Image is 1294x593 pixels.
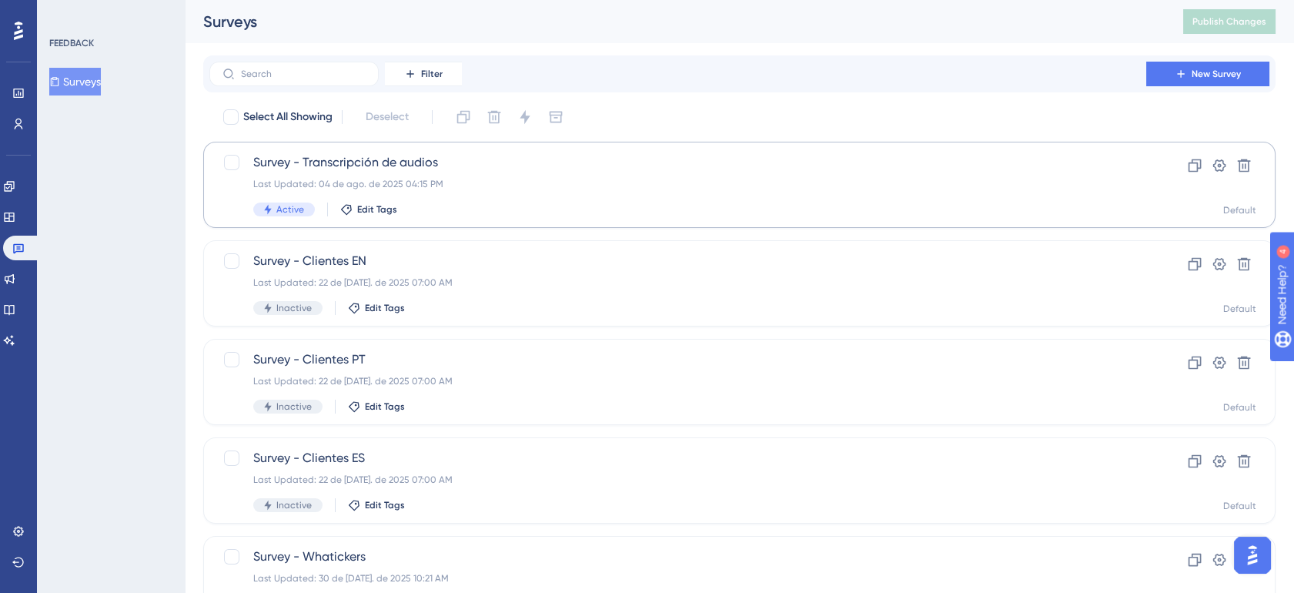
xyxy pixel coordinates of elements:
button: New Survey [1146,62,1269,86]
span: Survey - Clientes ES [253,449,1102,467]
span: Survey - Clientes PT [253,350,1102,369]
span: Inactive [276,302,312,314]
button: Edit Tags [340,203,397,216]
button: Deselect [352,103,423,131]
span: New Survey [1192,68,1241,80]
button: Surveys [49,68,101,95]
div: Default [1223,204,1256,216]
div: Surveys [203,11,1145,32]
span: Edit Tags [357,203,397,216]
div: Last Updated: 22 de [DATE]. de 2025 07:00 AM [253,474,1102,486]
div: FEEDBACK [49,37,94,49]
span: Edit Tags [365,499,405,511]
div: Default [1223,500,1256,512]
span: Edit Tags [365,400,405,413]
button: Edit Tags [348,400,405,413]
span: Select All Showing [243,108,333,126]
div: Last Updated: 04 de ago. de 2025 04:15 PM [253,178,1102,190]
iframe: UserGuiding AI Assistant Launcher [1229,532,1276,578]
button: Publish Changes [1183,9,1276,34]
div: Last Updated: 30 de [DATE]. de 2025 10:21 AM [253,572,1102,585]
span: Survey - Whatickers [253,548,1102,566]
span: Edit Tags [365,302,405,314]
div: Default [1223,303,1256,315]
span: Deselect [366,108,409,126]
input: Search [241,69,366,79]
span: Inactive [276,499,312,511]
span: Survey - Transcripción de audios [253,153,1102,172]
span: Filter [421,68,443,80]
span: Inactive [276,400,312,413]
button: Edit Tags [348,499,405,511]
div: Last Updated: 22 de [DATE]. de 2025 07:00 AM [253,375,1102,387]
span: Publish Changes [1192,15,1266,28]
span: Survey - Clientes EN [253,252,1102,270]
span: Need Help? [36,4,96,22]
span: Active [276,203,304,216]
div: Last Updated: 22 de [DATE]. de 2025 07:00 AM [253,276,1102,289]
div: 4 [107,8,112,20]
div: Default [1223,401,1256,414]
button: Filter [385,62,462,86]
button: Edit Tags [348,302,405,314]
